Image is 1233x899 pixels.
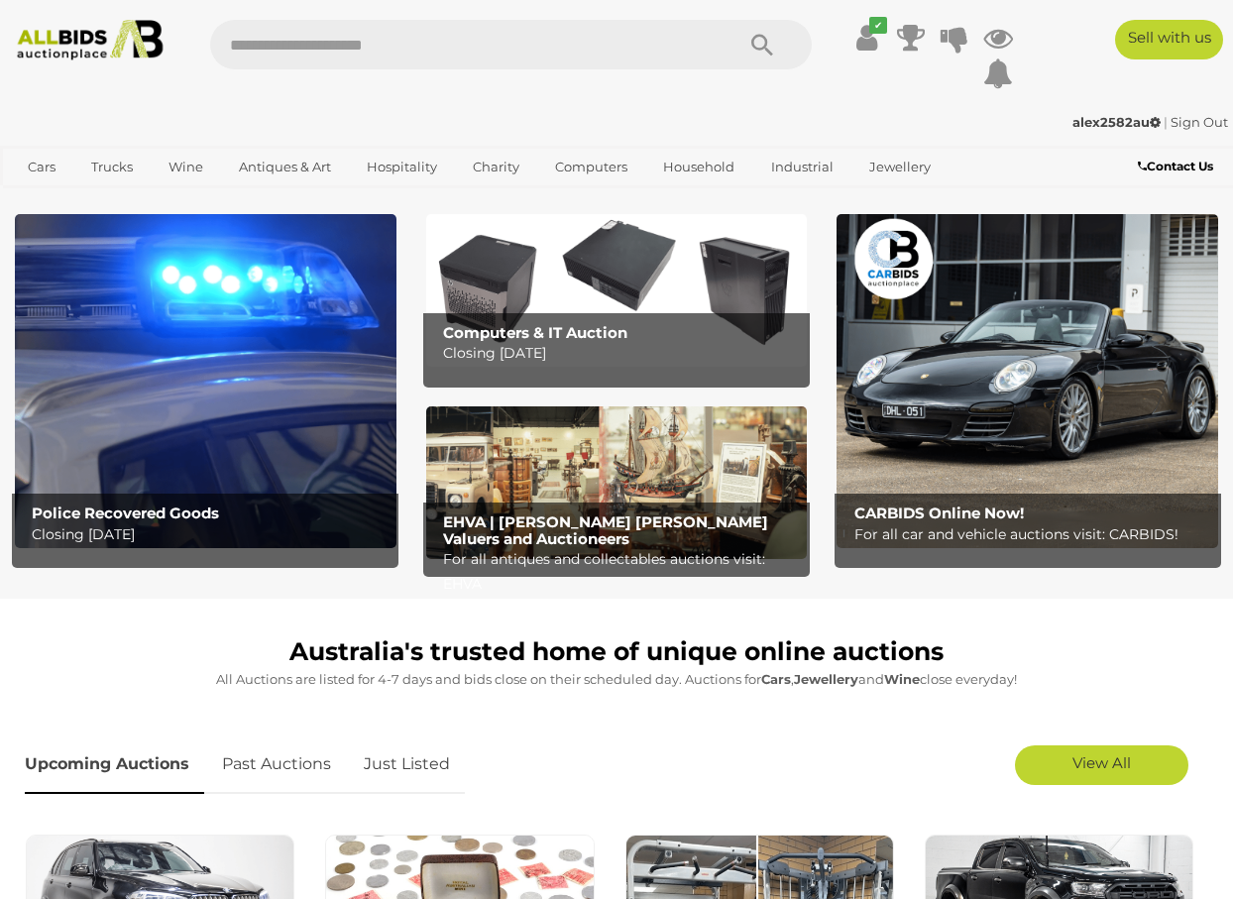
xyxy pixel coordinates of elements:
a: Sign Out [1171,114,1228,130]
a: Charity [460,151,532,183]
a: Contact Us [1138,156,1218,177]
a: Wine [156,151,216,183]
a: alex2582au [1072,114,1164,130]
button: Search [713,20,812,69]
a: Sports [88,183,155,216]
a: Police Recovered Goods Police Recovered Goods Closing [DATE] [15,214,396,548]
img: CARBIDS Online Now! [837,214,1218,548]
a: Industrial [758,151,846,183]
a: Office [15,183,78,216]
strong: Jewellery [794,671,858,687]
b: CARBIDS Online Now! [854,504,1024,522]
strong: alex2582au [1072,114,1161,130]
b: Police Recovered Goods [32,504,219,522]
a: Computers & IT Auction Computers & IT Auction Closing [DATE] [426,214,808,367]
a: Sell with us [1115,20,1223,59]
p: For all car and vehicle auctions visit: CARBIDS! [854,522,1211,547]
img: Allbids.com.au [9,20,171,60]
img: EHVA | Evans Hastings Valuers and Auctioneers [426,406,808,559]
a: Antiques & Art [226,151,344,183]
a: EHVA | Evans Hastings Valuers and Auctioneers EHVA | [PERSON_NAME] [PERSON_NAME] Valuers and Auct... [426,406,808,559]
strong: Wine [884,671,920,687]
p: For all antiques and collectables auctions visit: EHVA [443,547,800,597]
a: ✔ [852,20,882,56]
b: EHVA | [PERSON_NAME] [PERSON_NAME] Valuers and Auctioneers [443,512,768,548]
a: Cars [15,151,68,183]
strong: Cars [761,671,791,687]
a: Upcoming Auctions [25,735,204,794]
p: All Auctions are listed for 4-7 days and bids close on their scheduled day. Auctions for , and cl... [25,668,1208,691]
span: | [1164,114,1168,130]
p: Closing [DATE] [443,341,800,366]
b: Computers & IT Auction [443,323,627,342]
i: ✔ [869,17,887,34]
span: View All [1072,753,1131,772]
a: Computers [542,151,640,183]
a: Jewellery [856,151,944,183]
a: View All [1015,745,1188,785]
a: Trucks [78,151,146,183]
a: Household [650,151,747,183]
a: CARBIDS Online Now! CARBIDS Online Now! For all car and vehicle auctions visit: CARBIDS! [837,214,1218,548]
img: Police Recovered Goods [15,214,396,548]
h1: Australia's trusted home of unique online auctions [25,638,1208,666]
a: Past Auctions [207,735,346,794]
a: [GEOGRAPHIC_DATA] [165,183,331,216]
img: Computers & IT Auction [426,214,808,367]
p: Closing [DATE] [32,522,389,547]
b: Contact Us [1138,159,1213,173]
a: Hospitality [354,151,450,183]
a: Just Listed [349,735,465,794]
